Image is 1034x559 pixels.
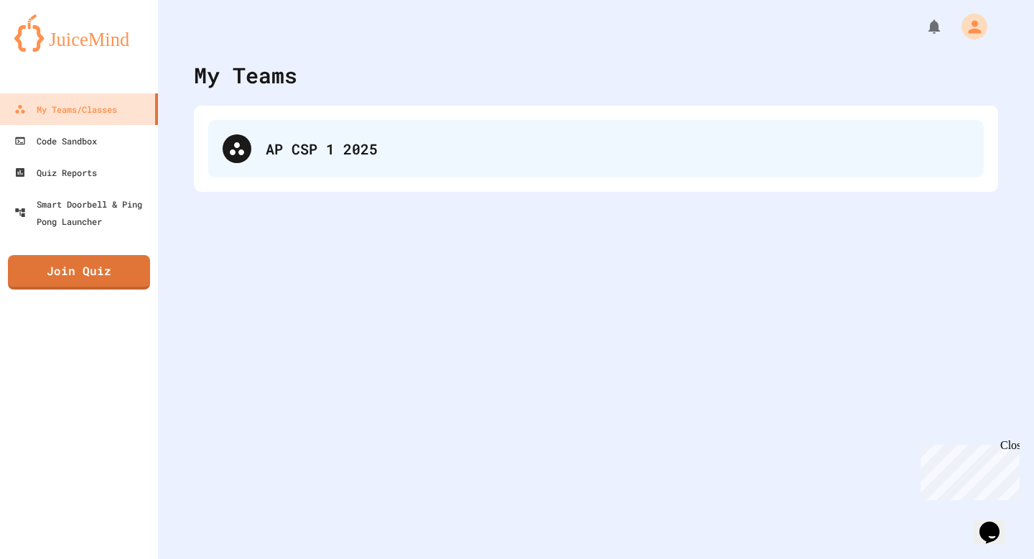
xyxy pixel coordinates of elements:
[974,502,1020,545] iframe: chat widget
[915,439,1020,500] iframe: chat widget
[14,101,117,118] div: My Teams/Classes
[14,14,144,52] img: logo-orange.svg
[194,59,297,91] div: My Teams
[6,6,99,91] div: Chat with us now!Close
[14,164,97,181] div: Quiz Reports
[208,120,984,177] div: AP CSP 1 2025
[14,195,152,230] div: Smart Doorbell & Ping Pong Launcher
[946,10,991,43] div: My Account
[8,255,150,290] a: Join Quiz
[14,132,97,149] div: Code Sandbox
[266,138,969,160] div: AP CSP 1 2025
[899,14,946,39] div: My Notifications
